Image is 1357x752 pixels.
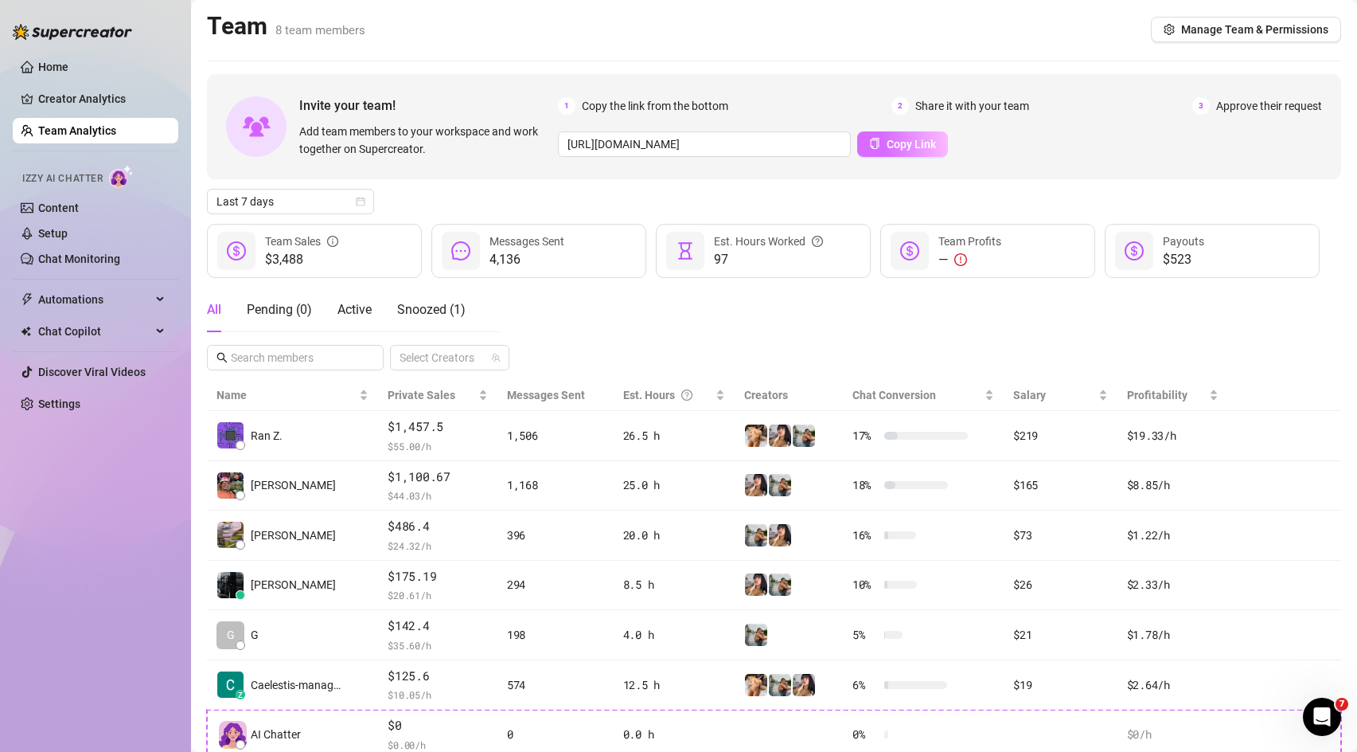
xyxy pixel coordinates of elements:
span: Izzy AI Chatter [22,171,103,186]
span: setting [1164,24,1175,35]
div: $1.78 /h [1127,626,1219,644]
div: $21 [1013,626,1108,644]
img: Babydanix [745,474,767,496]
span: Last 7 days [216,190,365,213]
span: $3,488 [265,250,338,269]
div: $73 [1013,527,1108,544]
div: 4.0 h [623,626,725,644]
span: thunderbolt [21,293,33,306]
span: $142.4 [388,617,488,636]
span: [PERSON_NAME] [251,527,336,544]
span: Name [216,386,356,404]
span: 7 [1336,698,1348,711]
img: Sergey Shoustin [217,522,244,548]
img: brenda lopez pa… [217,572,244,598]
img: Shalva [745,674,767,696]
span: $1,457.5 [388,417,488,437]
span: $125.6 [388,667,488,686]
h2: Team [207,11,365,41]
span: $486.4 [388,517,488,536]
img: Babydanix [793,674,815,696]
span: dollar-circle [227,241,246,260]
span: $523 [1163,250,1204,269]
img: SivanSecret [745,624,767,646]
span: Copy Link [887,138,936,151]
span: Messages Sent [489,235,564,248]
span: $1,100.67 [388,468,488,487]
span: 16 % [852,527,878,544]
img: Babydanix [769,524,791,546]
div: 8.5 h [623,576,725,593]
iframe: Intercom live chat [1303,698,1341,736]
span: 8 team members [275,23,365,37]
img: Babydanix [745,574,767,596]
span: 97 [714,250,823,269]
span: 2 [891,97,909,115]
span: Chat Conversion [852,389,936,401]
span: team [491,353,501,362]
span: $ 20.61 /h [388,587,488,603]
span: 3 [1192,97,1210,115]
span: Private Sales [388,389,455,401]
div: $1.22 /h [1127,527,1219,544]
span: $ 44.03 /h [388,488,488,503]
span: question-circle [681,386,692,404]
span: Active [337,302,372,317]
div: 1,506 [507,427,604,445]
span: Automations [38,287,151,312]
a: Discover Viral Videos [38,366,146,378]
div: Team Sales [265,233,338,250]
a: Chat Monitoring [38,253,120,265]
div: $165 [1013,476,1108,494]
span: search [216,352,228,363]
th: Name [207,380,378,411]
div: 12.5 h [623,676,725,694]
div: $2.64 /h [1127,676,1219,694]
div: — [938,250,1001,269]
a: Settings [38,398,80,410]
span: $ 24.32 /h [388,538,488,554]
div: $26 [1013,576,1108,593]
span: Invite your team! [299,96,558,116]
span: $ 55.00 /h [388,438,488,454]
span: copy [869,138,880,149]
span: [PERSON_NAME] [251,576,336,593]
div: Est. Hours Worked [714,233,823,250]
span: AI Chatter [251,726,301,743]
div: 198 [507,626,604,644]
div: 20.0 h [623,527,725,544]
span: 0 % [852,726,878,743]
span: $ 35.60 /h [388,637,488,653]
span: Ran Z. [251,427,283,445]
img: logo-BBDzfeDw.svg [13,24,132,40]
span: Manage Team & Permissions [1181,23,1328,36]
span: 1 [558,97,575,115]
img: Chat Copilot [21,326,31,337]
div: 294 [507,576,604,593]
div: $8.85 /h [1127,476,1219,494]
div: 1,168 [507,476,604,494]
img: SivanSecret [769,474,791,496]
span: Team Profits [938,235,1001,248]
span: $0 [388,716,488,735]
img: Caelestis-manag… [217,672,244,698]
span: Messages Sent [507,389,585,401]
div: All [207,300,221,319]
span: 10 % [852,576,878,593]
span: 18 % [852,476,878,494]
a: Home [38,61,68,73]
span: G [227,626,235,644]
img: Shalva [745,425,767,447]
span: 4,136 [489,250,564,269]
img: izzy-ai-chatter-avatar-DDCN_rTZ.svg [219,721,247,749]
span: Add team members to your workspace and work together on Supercreator. [299,123,552,158]
div: $0 /h [1127,726,1219,743]
span: dollar-circle [900,241,919,260]
span: 6 % [852,676,878,694]
span: Caelestis-manag… [251,676,341,694]
span: 5 % [852,626,878,644]
span: Profitability [1127,389,1187,401]
span: info-circle [327,233,338,250]
span: hourglass [676,241,695,260]
div: z [236,690,245,699]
